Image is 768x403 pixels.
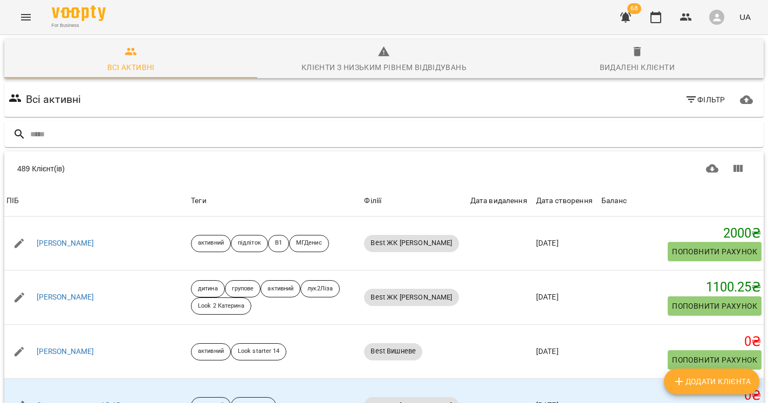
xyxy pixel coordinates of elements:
[6,194,19,207] div: Sort
[672,245,757,258] span: Поповнити рахунок
[13,4,39,30] button: Menu
[231,343,287,360] div: Look starter 14
[289,235,329,252] div: МГДенис
[601,194,627,207] div: Sort
[17,163,382,174] div: 489 Клієнт(ів)
[668,242,762,261] button: Поповнити рахунок
[307,284,333,294] p: лук2Ліза
[4,151,764,186] div: Table Toolbar
[191,297,251,315] div: Look 2 Катерина
[668,350,762,370] button: Поповнити рахунок
[735,7,755,27] button: UA
[664,369,759,394] button: Додати клієнта
[37,238,94,249] a: [PERSON_NAME]
[268,235,289,252] div: В1
[668,296,762,316] button: Поповнити рахунок
[198,347,224,356] p: активний
[685,93,725,106] span: Фільтр
[536,194,593,207] div: Дата створення
[37,346,94,357] a: [PERSON_NAME]
[364,346,422,356] span: Best Вишневе
[6,194,187,207] span: ПІБ
[232,284,254,294] p: групове
[470,194,532,207] span: Дата видалення
[37,292,94,303] a: [PERSON_NAME]
[198,284,218,294] p: дитина
[301,61,467,74] div: Клієнти з низьким рівнем відвідувань
[364,293,458,302] span: Best ЖК [PERSON_NAME]
[198,302,244,311] p: Look 2 Катерина
[601,333,762,350] h5: 0 ₴
[536,194,593,207] div: Sort
[673,375,751,388] span: Додати клієнта
[601,279,762,296] h5: 1100.25 ₴
[672,353,757,366] span: Поповнити рахунок
[260,280,300,297] div: активний
[191,194,360,207] div: Теги
[238,347,280,356] p: Look starter 14
[627,3,641,14] span: 68
[681,90,730,109] button: Фільтр
[601,225,762,242] h5: 2000 ₴
[6,194,19,207] div: ПІБ
[364,194,465,207] div: Філіїї
[107,61,155,74] div: Всі активні
[300,280,340,297] div: лук2Ліза
[470,194,527,207] div: Sort
[700,156,725,182] button: Завантажити CSV
[534,270,599,325] td: [DATE]
[725,156,751,182] button: Показати колонки
[231,235,268,252] div: підліток
[198,239,224,248] p: активний
[672,300,757,312] span: Поповнити рахунок
[191,343,231,360] div: активний
[296,239,322,248] p: МГДенис
[191,235,231,252] div: активний
[601,194,762,207] span: Баланс
[364,238,458,248] span: Best ЖК [PERSON_NAME]
[238,239,261,248] p: підліток
[191,280,225,297] div: дитина
[536,194,597,207] span: Дата створення
[275,239,282,248] p: В1
[601,194,627,207] div: Баланс
[739,11,751,23] span: UA
[534,324,599,379] td: [DATE]
[534,217,599,270] td: [DATE]
[470,194,527,207] div: Дата видалення
[26,91,81,108] h6: Всі активні
[52,5,106,21] img: Voopty Logo
[600,61,675,74] div: Видалені клієнти
[225,280,261,297] div: групове
[52,22,106,29] span: For Business
[268,284,293,294] p: активний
